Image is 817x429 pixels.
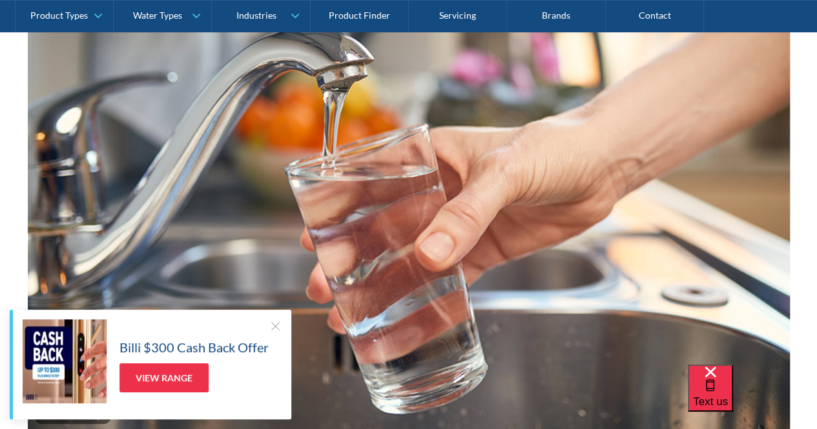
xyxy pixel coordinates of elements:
[688,364,817,429] iframe: podium webchat widget bubble
[30,10,88,21] div: Product Types
[119,363,209,392] a: View Range
[119,337,269,357] h5: Billi $300 Cash Back Offer
[133,10,182,21] div: Water Types
[23,319,107,403] img: Billi $300 Cash Back Offer
[236,10,276,21] div: Industries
